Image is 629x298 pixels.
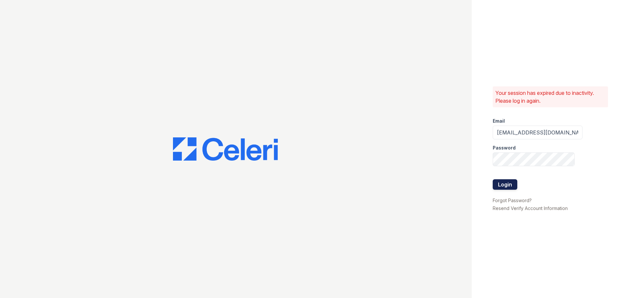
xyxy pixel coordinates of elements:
[493,118,505,124] label: Email
[173,137,278,161] img: CE_Logo_Blue-a8612792a0a2168367f1c8372b55b34899dd931a85d93a1a3d3e32e68fde9ad4.png
[495,89,605,105] p: Your session has expired due to inactivity. Please log in again.
[493,145,516,151] label: Password
[493,205,568,211] a: Resend Verify Account Information
[493,198,532,203] a: Forgot Password?
[493,179,517,190] button: Login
